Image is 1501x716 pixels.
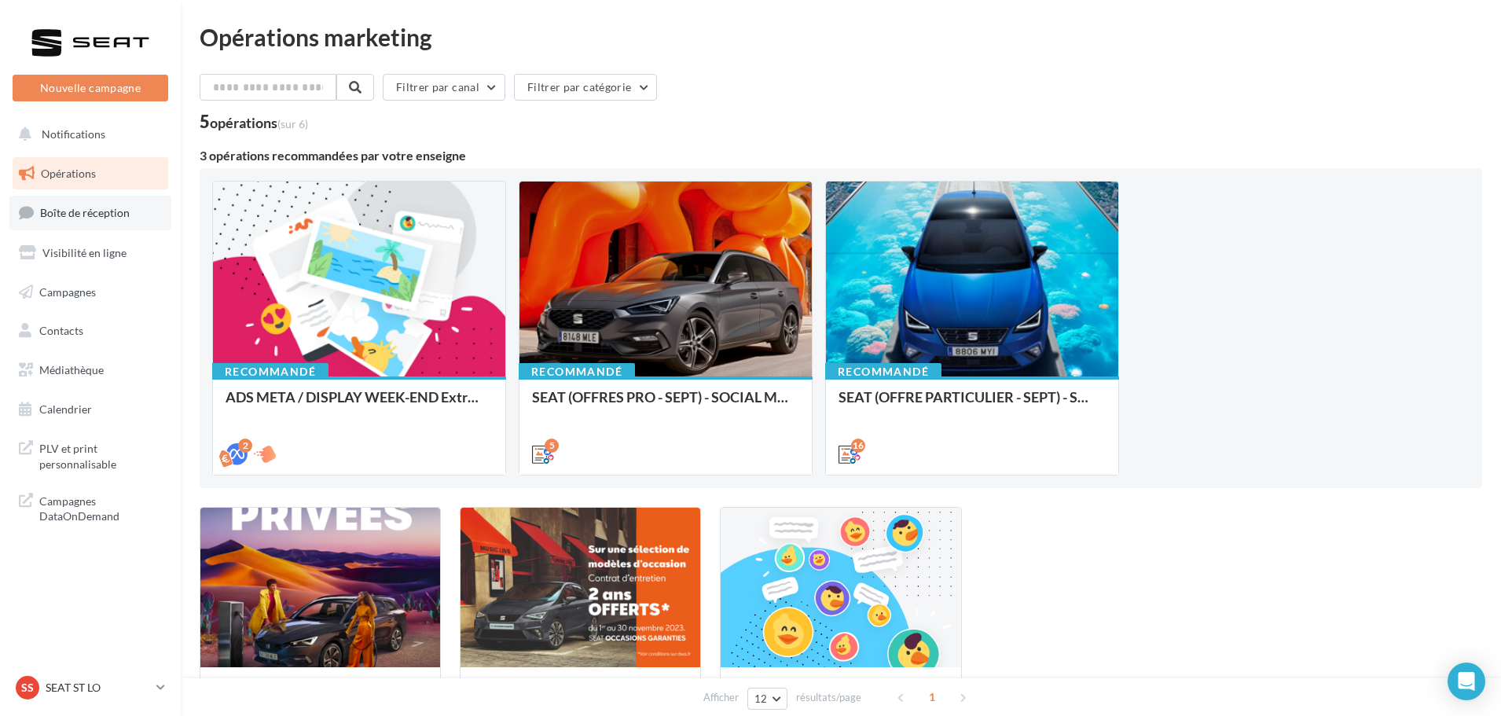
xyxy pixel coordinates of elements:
[39,490,162,524] span: Campagnes DataOnDemand
[42,246,127,259] span: Visibilité en ligne
[9,354,171,387] a: Médiathèque
[42,127,105,141] span: Notifications
[39,324,83,337] span: Contacts
[383,74,505,101] button: Filtrer par canal
[839,389,1106,420] div: SEAT (OFFRE PARTICULIER - SEPT) - SOCIAL MEDIA
[39,285,96,298] span: Campagnes
[226,389,493,420] div: ADS META / DISPLAY WEEK-END Extraordinaire (JPO) Septembre 2025
[9,196,171,229] a: Boîte de réception
[9,314,171,347] a: Contacts
[39,438,162,472] span: PLV et print personnalisable
[9,237,171,270] a: Visibilité en ligne
[9,118,165,151] button: Notifications
[238,439,252,453] div: 2
[41,167,96,180] span: Opérations
[1448,663,1485,700] div: Open Intercom Messenger
[200,113,308,130] div: 5
[703,690,739,705] span: Afficher
[9,276,171,309] a: Campagnes
[514,74,657,101] button: Filtrer par catégorie
[21,680,34,696] span: SS
[747,688,787,710] button: 12
[532,389,799,420] div: SEAT (OFFRES PRO - SEPT) - SOCIAL MEDIA
[46,680,150,696] p: SEAT ST LO
[13,673,168,703] a: SS SEAT ST LO
[9,484,171,531] a: Campagnes DataOnDemand
[754,692,768,705] span: 12
[200,25,1482,49] div: Opérations marketing
[39,402,92,416] span: Calendrier
[519,363,635,380] div: Recommandé
[851,439,865,453] div: 16
[212,363,328,380] div: Recommandé
[919,685,945,710] span: 1
[9,157,171,190] a: Opérations
[210,116,308,130] div: opérations
[9,393,171,426] a: Calendrier
[277,117,308,130] span: (sur 6)
[13,75,168,101] button: Nouvelle campagne
[796,690,861,705] span: résultats/page
[39,363,104,376] span: Médiathèque
[200,149,1482,162] div: 3 opérations recommandées par votre enseigne
[545,439,559,453] div: 5
[40,206,130,219] span: Boîte de réception
[825,363,941,380] div: Recommandé
[9,431,171,478] a: PLV et print personnalisable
